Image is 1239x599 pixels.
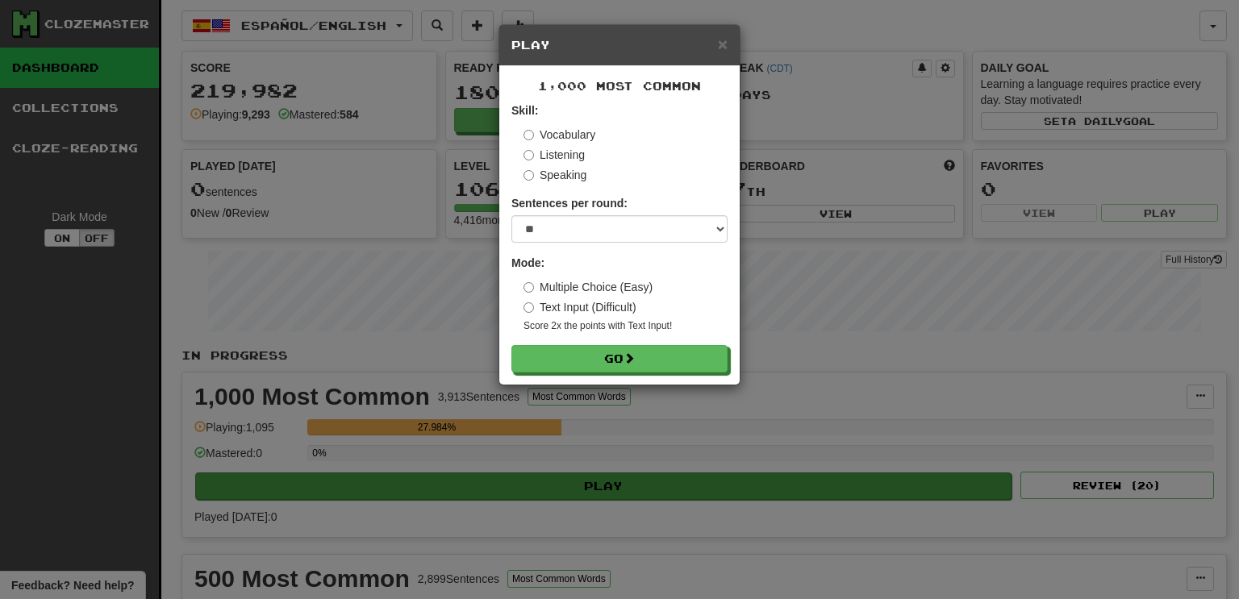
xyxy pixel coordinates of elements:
[524,319,728,333] small: Score 2x the points with Text Input !
[718,35,728,53] span: ×
[511,195,628,211] label: Sentences per round:
[511,256,544,269] strong: Mode:
[511,104,538,117] strong: Skill:
[524,167,586,183] label: Speaking
[524,170,534,181] input: Speaking
[524,130,534,140] input: Vocabulary
[524,279,653,295] label: Multiple Choice (Easy)
[538,79,701,93] span: 1,000 Most Common
[524,299,636,315] label: Text Input (Difficult)
[524,302,534,313] input: Text Input (Difficult)
[524,147,585,163] label: Listening
[524,282,534,293] input: Multiple Choice (Easy)
[524,127,595,143] label: Vocabulary
[511,37,728,53] h5: Play
[511,345,728,372] button: Go
[524,150,534,160] input: Listening
[718,35,728,52] button: Close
